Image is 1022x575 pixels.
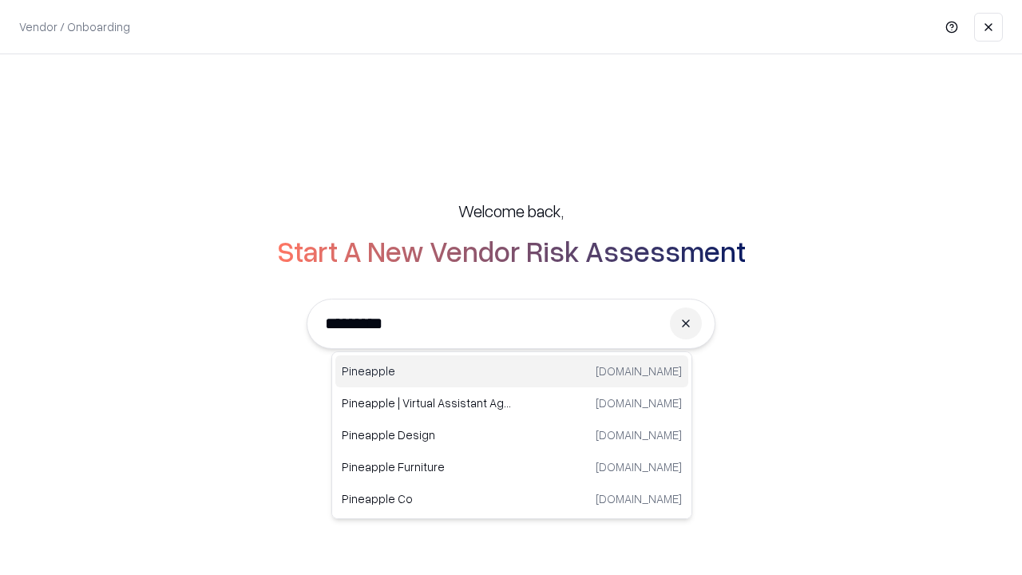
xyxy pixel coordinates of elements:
p: [DOMAIN_NAME] [596,363,682,379]
p: Pineapple | Virtual Assistant Agency [342,395,512,411]
p: [DOMAIN_NAME] [596,458,682,475]
p: Pineapple Furniture [342,458,512,475]
p: Vendor / Onboarding [19,18,130,35]
p: Pineapple Design [342,426,512,443]
p: [DOMAIN_NAME] [596,426,682,443]
p: [DOMAIN_NAME] [596,395,682,411]
div: Suggestions [331,351,692,519]
h2: Start A New Vendor Risk Assessment [277,235,746,267]
p: Pineapple [342,363,512,379]
p: Pineapple Co [342,490,512,507]
h5: Welcome back, [458,200,564,222]
p: [DOMAIN_NAME] [596,490,682,507]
